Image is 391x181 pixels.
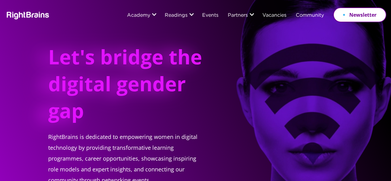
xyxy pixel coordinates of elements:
a: Academy [127,13,150,18]
img: Rightbrains [5,11,49,19]
a: Community [296,13,324,18]
a: Events [202,13,219,18]
a: Newsletter [333,7,386,22]
a: Partners [228,13,248,18]
h1: Let's bridge the digital gender gap [48,43,203,131]
a: Readings [165,13,188,18]
a: Vacancies [262,13,287,18]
